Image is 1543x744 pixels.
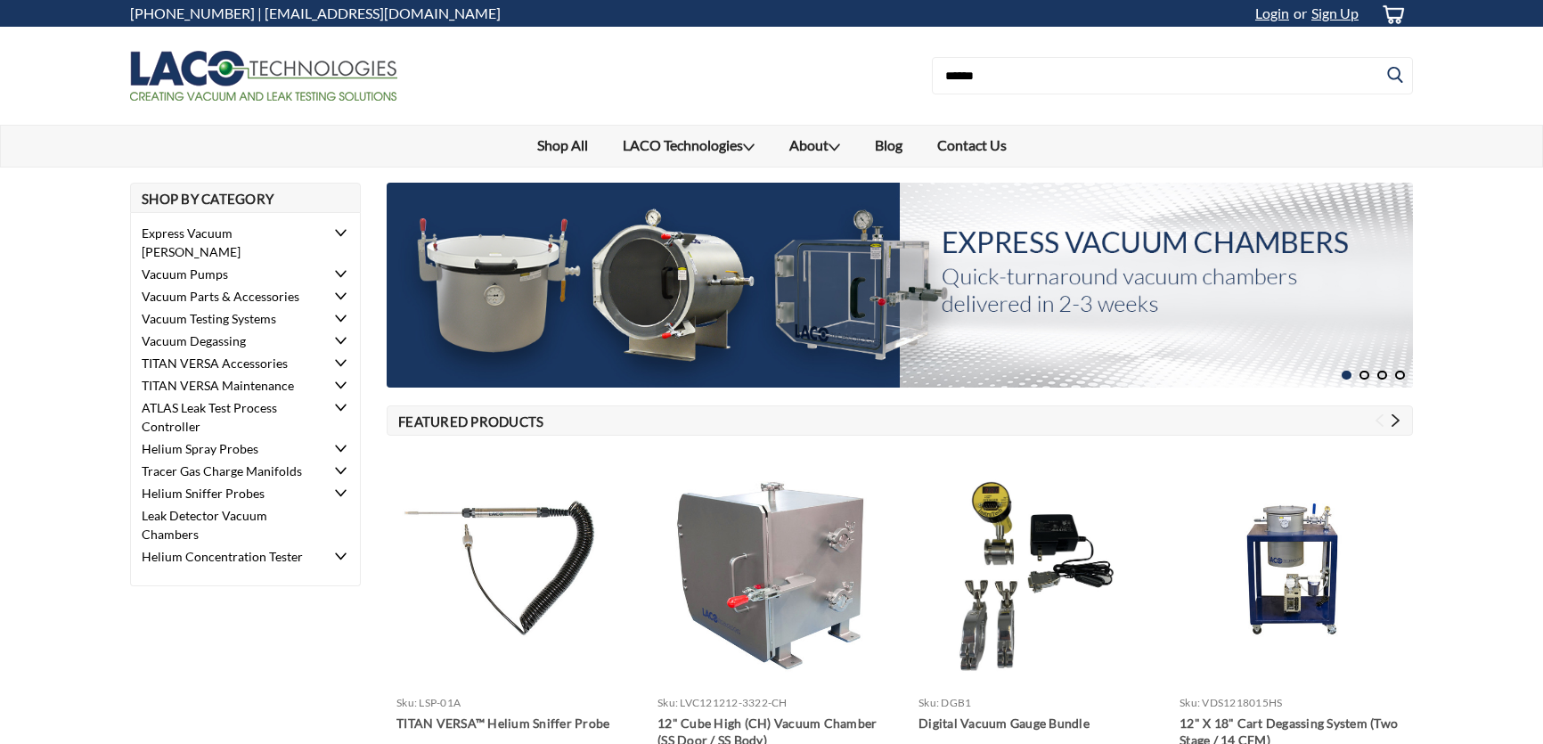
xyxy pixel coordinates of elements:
img: 12" X 18" Cart Degassing System (Two Stage / 14 CFM) [1171,500,1414,636]
a: Vacuum Degassing [131,330,326,352]
a: Shop All [519,126,605,165]
button: 1 of 4 [1342,371,1351,380]
a: sku: LSP-01A [396,696,461,709]
a: Vacuum Pumps [131,263,326,285]
a: Blog [857,126,919,165]
span: or [1289,4,1307,21]
h2: Shop By Category [130,183,361,213]
a: Helium Sniffer Probes [131,482,326,504]
a: ATLAS Leak Test Process Controller [131,397,326,437]
button: 2 of 4 [1359,371,1369,380]
button: Next [1389,414,1402,428]
img: LACO Technologies [130,51,397,101]
img: TITAN VERSA™ Helium Sniffer Probe [388,500,631,636]
a: Vacuum Parts & Accessories [131,285,326,307]
a: TITAN VERSA Accessories [131,352,326,374]
a: sku: DGB1 [918,696,971,709]
a: LACO Technologies [605,126,771,167]
span: sku: [657,696,678,709]
a: Helium Concentration Tester [131,545,326,568]
a: Helium Spray Probes [131,437,326,460]
h2: Featured Products [387,405,1413,436]
a: hero image slide [387,183,1413,388]
a: sku: VDS1218015HS [1180,696,1282,709]
button: Previous [1373,414,1386,428]
a: cart-preview-dropdown [1367,1,1413,27]
a: Vacuum Testing Systems [131,307,326,330]
span: LSP-01A [419,696,461,709]
span: sku: [918,696,939,709]
a: About [771,126,857,167]
a: Leak Detector Vacuum Chambers [131,504,326,545]
span: DGB1 [941,696,971,709]
span: LVC121212-3322-CH [680,696,787,709]
span: sku: [396,696,417,709]
button: 4 of 4 [1395,371,1405,380]
a: Contact Us [919,126,1024,165]
a: Express Vacuum [PERSON_NAME] [131,222,326,263]
a: TITAN VERSA Maintenance [131,374,326,397]
a: sku: LVC121212-3322-CH [657,696,788,709]
a: Tracer Gas Charge Manifolds [131,460,326,482]
span: sku: [1180,696,1200,709]
button: 3 of 4 [1377,371,1387,380]
img: Digital Vacuum Gauge Bundle [940,446,1123,690]
span: VDS1218015HS [1202,696,1282,709]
